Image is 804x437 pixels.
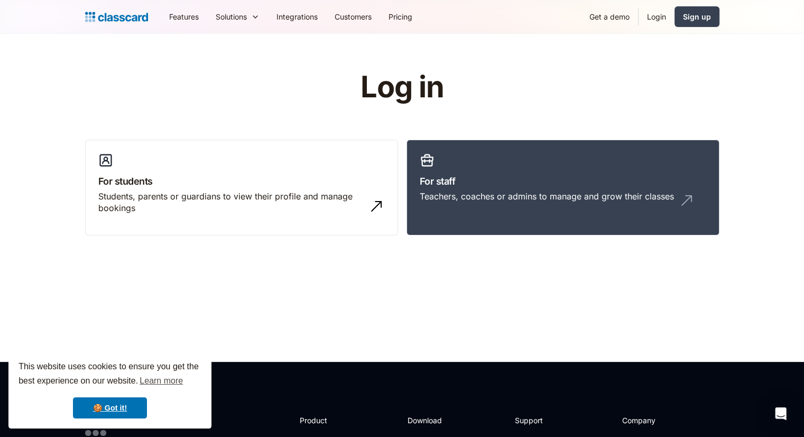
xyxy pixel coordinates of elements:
div: Open Intercom Messenger [768,401,793,426]
h2: Download [407,415,450,426]
div: Solutions [207,5,268,29]
a: For staffTeachers, coaches or admins to manage and grow their classes [406,140,719,236]
h2: Product [300,415,356,426]
h3: For staff [420,174,706,188]
h3: For students [98,174,385,188]
div: Teachers, coaches or admins to manage and grow their classes [420,190,674,202]
a: learn more about cookies [138,373,184,389]
h1: Log in [234,71,570,104]
div: Students, parents or guardians to view their profile and manage bookings [98,190,364,214]
div: Sign up [683,11,711,22]
a: Integrations [268,5,326,29]
a: Login [639,5,674,29]
h2: Company [622,415,692,426]
a: Features [161,5,207,29]
a: Pricing [380,5,421,29]
span: This website uses cookies to ensure you get the best experience on our website. [19,360,201,389]
h2: Support [515,415,558,426]
a: home [85,10,148,24]
a: Get a demo [581,5,638,29]
a: dismiss cookie message [73,397,147,418]
a: Customers [326,5,380,29]
div: Solutions [216,11,247,22]
a: For studentsStudents, parents or guardians to view their profile and manage bookings [85,140,398,236]
a: Sign up [674,6,719,27]
div: cookieconsent [8,350,211,429]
